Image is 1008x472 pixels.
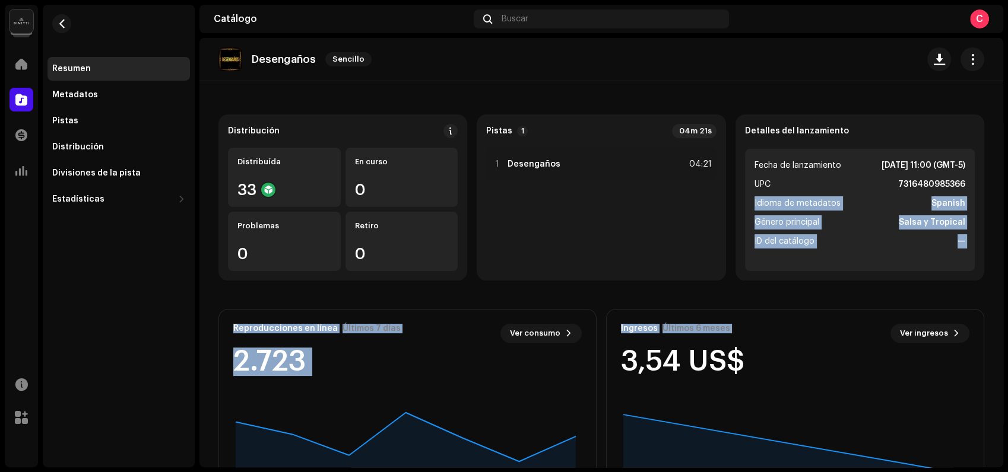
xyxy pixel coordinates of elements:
[663,324,730,333] div: Últimos 6 meses
[237,221,331,231] div: Problemas
[233,324,338,333] div: Reproducciones en línea
[900,321,948,345] span: Ver ingresos
[500,324,582,343] button: Ver consumo
[508,160,560,169] strong: Desengaños
[355,157,449,167] div: En curso
[899,215,965,229] strong: Salsa y Tropical
[755,215,819,229] span: Género principal
[47,83,190,107] re-m-nav-item: Metadatos
[47,187,190,211] re-m-nav-dropdown: Estadísticas
[47,135,190,159] re-m-nav-item: Distribución
[214,14,469,24] div: Catálogo
[52,64,91,74] div: Resumen
[52,194,104,204] div: Estadísticas
[755,234,814,248] span: ID del catálogo
[325,52,372,66] span: Sencillo
[47,109,190,133] re-m-nav-item: Pistas
[686,157,712,171] div: 04:21
[755,177,771,192] span: UPC
[510,321,560,345] span: Ver consumo
[9,9,33,33] img: 02a7c2d3-3c89-4098-b12f-2ff2945c95ee
[882,158,965,173] strong: [DATE] 11:00 (GMT-5)
[218,47,242,71] img: 86ad6583-9580-4161-963e-1fc7505b97de
[898,177,965,192] strong: 7316480985366
[52,116,78,126] div: Pistas
[52,142,104,152] div: Distribución
[931,196,965,211] strong: Spanish
[52,90,98,100] div: Metadatos
[755,158,841,173] span: Fecha de lanzamiento
[47,161,190,185] re-m-nav-item: Divisiones de la pista
[237,157,331,167] div: Distribuída
[621,324,658,333] div: Ingresos
[355,221,449,231] div: Retiro
[47,57,190,81] re-m-nav-item: Resumen
[890,324,969,343] button: Ver ingresos
[958,234,965,248] strong: —
[502,14,528,24] span: Buscar
[755,196,841,211] span: Idioma de metadatos
[970,9,989,28] div: C
[343,324,401,333] div: Últimos 7 días
[52,168,141,178] div: Divisiones de la pista
[252,53,316,66] p: Desengaños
